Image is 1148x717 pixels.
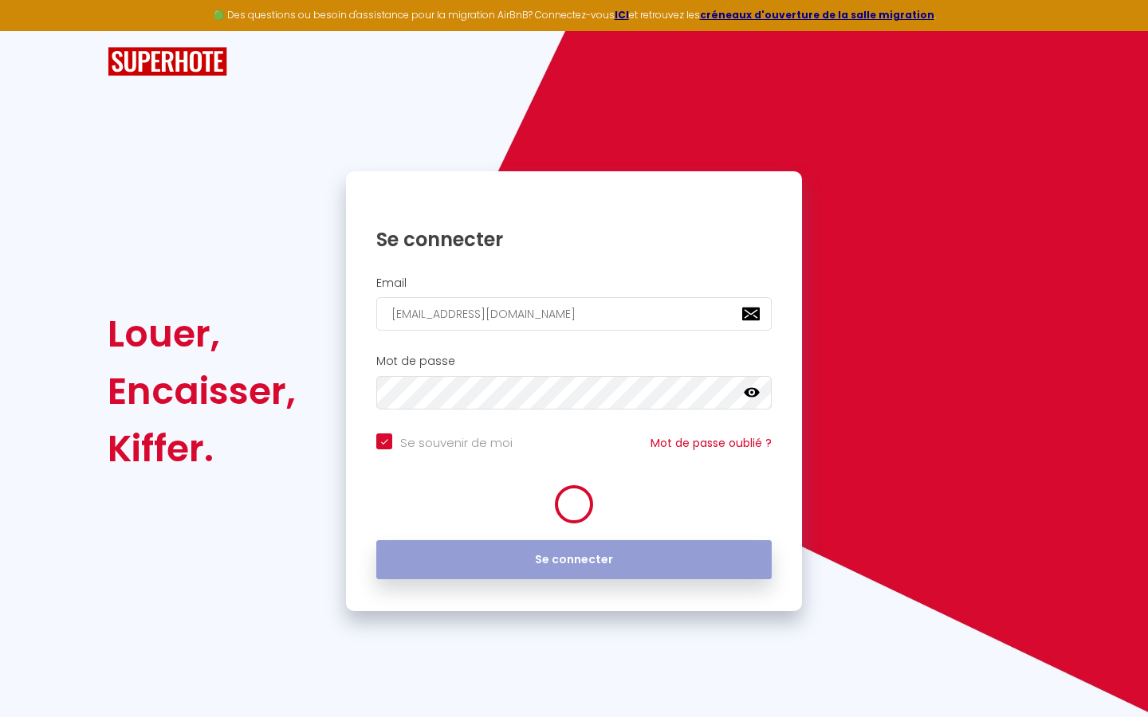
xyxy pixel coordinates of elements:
button: Ouvrir le widget de chat LiveChat [13,6,61,54]
a: ICI [615,8,629,22]
h1: Se connecter [376,227,772,252]
div: Kiffer. [108,420,296,477]
h2: Email [376,276,772,290]
div: Encaisser, [108,362,296,420]
a: Mot de passe oublié ? [651,435,772,451]
h2: Mot de passe [376,355,772,368]
img: SuperHote logo [108,47,227,76]
button: Se connecter [376,540,772,580]
a: créneaux d'ouverture de la salle migration [700,8,934,22]
div: Louer, [108,305,296,362]
input: Ton Email [376,297,772,331]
